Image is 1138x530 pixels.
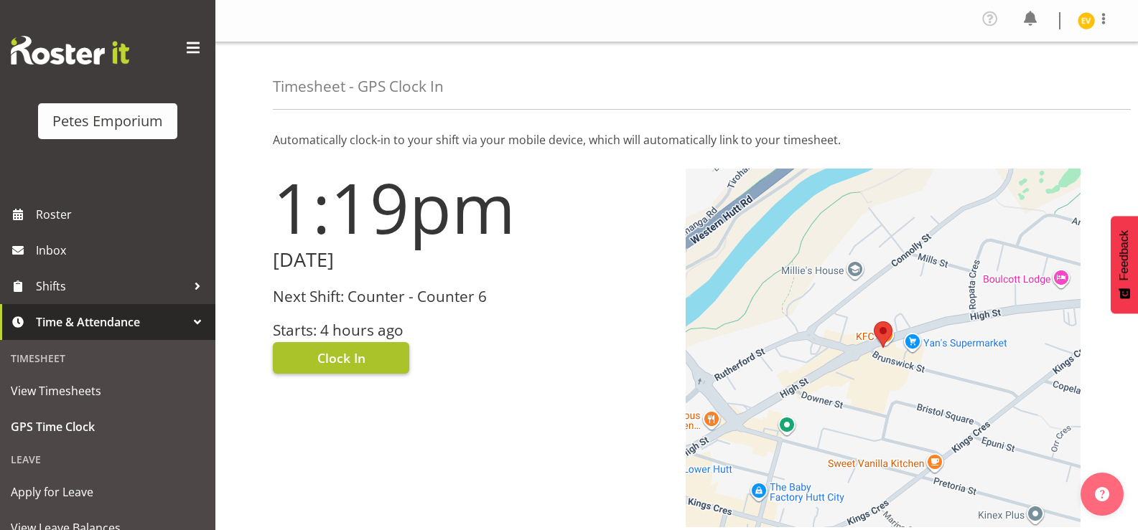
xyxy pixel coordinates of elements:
[4,409,212,445] a: GPS Time Clock
[11,36,129,65] img: Rosterit website logo
[36,204,208,225] span: Roster
[1095,487,1109,501] img: help-xxl-2.png
[273,288,668,305] h3: Next Shift: Counter - Counter 6
[273,322,668,339] h3: Starts: 4 hours ago
[4,344,212,373] div: Timesheet
[273,342,409,374] button: Clock In
[1118,230,1131,280] span: Feedback
[11,416,205,437] span: GPS Time Clock
[273,249,668,271] h2: [DATE]
[11,481,205,503] span: Apply for Leave
[4,445,212,474] div: Leave
[1111,216,1138,313] button: Feedback - Show survey
[4,474,212,510] a: Apply for Leave
[273,131,1081,148] p: Automatically clock-in to your shift via your mobile device, which will automatically link to you...
[273,169,668,246] h1: 1:19pm
[11,380,205,402] span: View Timesheets
[1078,12,1095,29] img: eva-vailini10223.jpg
[52,110,163,132] div: Petes Emporium
[273,78,444,95] h4: Timesheet - GPS Clock In
[36,311,187,333] span: Time & Attendance
[36,240,208,261] span: Inbox
[317,349,365,367] span: Clock In
[36,275,187,297] span: Shifts
[4,373,212,409] a: View Timesheets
